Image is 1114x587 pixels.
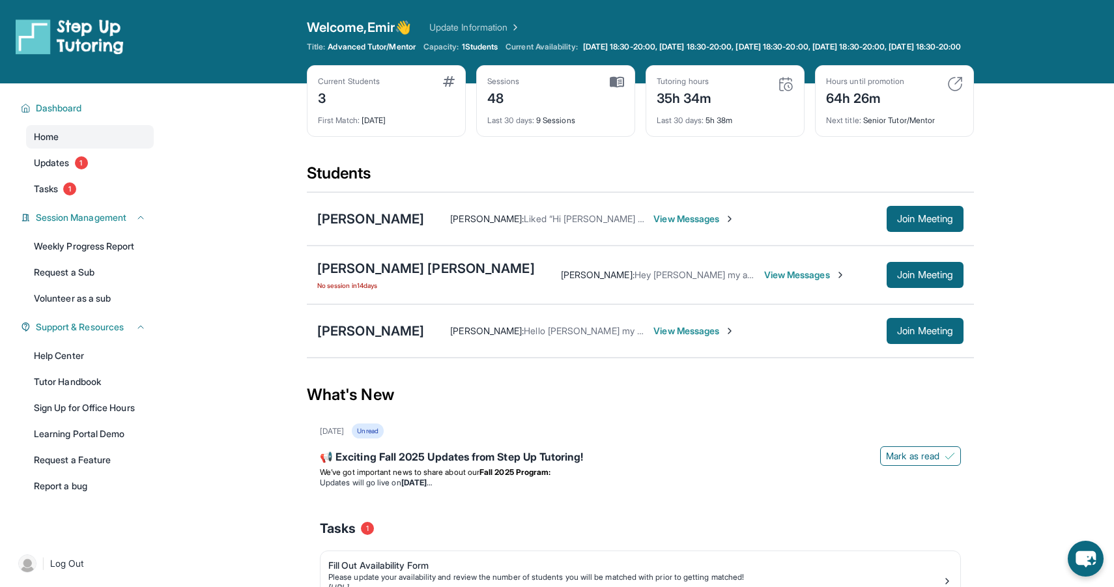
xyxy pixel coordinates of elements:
[318,115,360,125] span: First Match :
[835,270,846,280] img: Chevron-Right
[887,262,964,288] button: Join Meeting
[18,554,36,573] img: user-img
[1068,541,1104,577] button: chat-button
[724,326,735,336] img: Chevron-Right
[16,18,124,55] img: logo
[26,287,154,310] a: Volunteer as a sub
[657,76,712,87] div: Tutoring hours
[36,102,82,115] span: Dashboard
[583,42,962,52] span: [DATE] 18:30-20:00, [DATE] 18:30-20:00, [DATE] 18:30-20:00, [DATE] 18:30-20:00, [DATE] 18:30-20:00
[653,212,735,225] span: View Messages
[826,87,904,107] div: 64h 26m
[524,213,920,224] span: Liked “Hi [PERSON_NAME] just an reminder [DATE] is the session at 7 Pm for [PERSON_NAME]”
[653,324,735,337] span: View Messages
[328,572,942,582] div: Please update your availability and review the number of students you will be matched with prior ...
[328,559,942,572] div: Fill Out Availability Form
[63,182,76,195] span: 1
[307,42,325,52] span: Title:
[36,321,124,334] span: Support & Resources
[826,76,904,87] div: Hours until promotion
[307,18,411,36] span: Welcome, Emir 👋
[26,370,154,394] a: Tutor Handbook
[26,396,154,420] a: Sign Up for Office Hours
[886,450,939,463] span: Mark as read
[778,76,793,92] img: card
[318,107,455,126] div: [DATE]
[317,280,535,291] span: No session in 14 days
[580,42,964,52] a: [DATE] 18:30-20:00, [DATE] 18:30-20:00, [DATE] 18:30-20:00, [DATE] 18:30-20:00, [DATE] 18:30-20:00
[317,259,535,278] div: [PERSON_NAME] [PERSON_NAME]
[423,42,459,52] span: Capacity:
[826,115,861,125] span: Next title :
[320,478,961,488] li: Updates will go live on
[657,107,793,126] div: 5h 38m
[487,76,520,87] div: Sessions
[462,42,498,52] span: 1 Students
[26,151,154,175] a: Updates1
[401,478,432,487] strong: [DATE]
[897,327,953,335] span: Join Meeting
[450,213,524,224] span: [PERSON_NAME] :
[945,451,955,461] img: Mark as read
[443,76,455,87] img: card
[320,426,344,437] div: [DATE]
[75,156,88,169] span: 1
[34,182,58,195] span: Tasks
[320,467,479,477] span: We’ve got important news to share about our
[34,156,70,169] span: Updates
[26,474,154,498] a: Report a bug
[880,446,961,466] button: Mark as read
[610,76,624,88] img: card
[506,42,577,52] span: Current Availability:
[26,125,154,149] a: Home
[826,107,963,126] div: Senior Tutor/Mentor
[307,163,974,192] div: Students
[657,115,704,125] span: Last 30 days :
[318,87,380,107] div: 3
[42,556,45,571] span: |
[36,211,126,224] span: Session Management
[657,87,712,107] div: 35h 34m
[887,318,964,344] button: Join Meeting
[317,322,424,340] div: [PERSON_NAME]
[320,449,961,467] div: 📢 Exciting Fall 2025 Updates from Step Up Tutoring!
[897,215,953,223] span: Join Meeting
[764,268,846,281] span: View Messages
[320,519,356,537] span: Tasks
[31,211,146,224] button: Session Management
[26,448,154,472] a: Request a Feature
[13,549,154,578] a: |Log Out
[361,522,374,535] span: 1
[352,423,383,438] div: Unread
[561,269,635,280] span: [PERSON_NAME] :
[26,422,154,446] a: Learning Portal Demo
[328,42,415,52] span: Advanced Tutor/Mentor
[450,325,524,336] span: [PERSON_NAME] :
[31,321,146,334] button: Support & Resources
[307,366,974,423] div: What's New
[487,87,520,107] div: 48
[429,21,521,34] a: Update Information
[487,107,624,126] div: 9 Sessions
[947,76,963,92] img: card
[26,235,154,258] a: Weekly Progress Report
[317,210,424,228] div: [PERSON_NAME]
[724,214,735,224] img: Chevron-Right
[487,115,534,125] span: Last 30 days :
[479,467,550,477] strong: Fall 2025 Program:
[50,557,84,570] span: Log Out
[318,76,380,87] div: Current Students
[507,21,521,34] img: Chevron Right
[34,130,59,143] span: Home
[887,206,964,232] button: Join Meeting
[897,271,953,279] span: Join Meeting
[26,344,154,367] a: Help Center
[26,177,154,201] a: Tasks1
[26,261,154,284] a: Request a Sub
[31,102,146,115] button: Dashboard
